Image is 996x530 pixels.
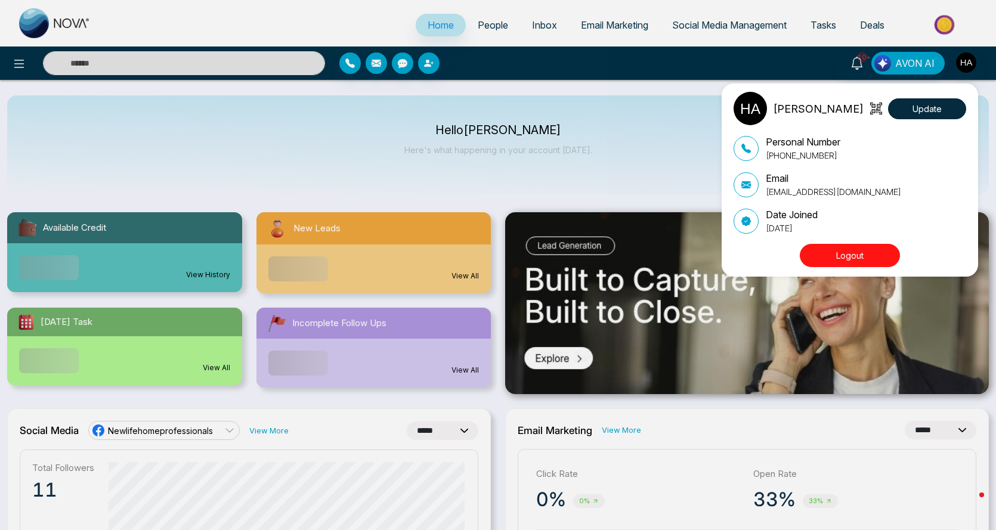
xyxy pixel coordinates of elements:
p: [DATE] [766,222,818,234]
p: [PHONE_NUMBER] [766,149,840,162]
p: [EMAIL_ADDRESS][DOMAIN_NAME] [766,185,901,198]
iframe: Intercom live chat [955,489,984,518]
p: Email [766,171,901,185]
button: Update [888,98,966,119]
p: Date Joined [766,207,818,222]
p: Personal Number [766,135,840,149]
button: Logout [800,244,900,267]
p: [PERSON_NAME] [773,101,864,117]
